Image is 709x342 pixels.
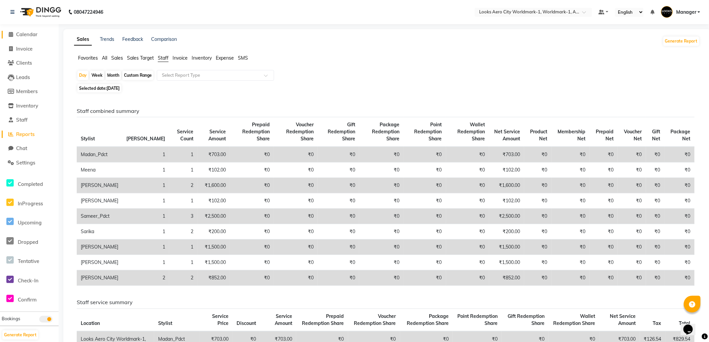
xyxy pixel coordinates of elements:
[618,162,646,178] td: ₹0
[158,55,169,61] span: Staff
[107,86,120,91] span: [DATE]
[524,224,552,240] td: ₹0
[359,193,403,209] td: ₹0
[590,162,618,178] td: ₹0
[489,178,524,193] td: ₹1,600.00
[122,270,169,286] td: 2
[77,108,695,114] h6: Staff combined summary
[81,320,100,326] span: Location
[618,147,646,162] td: ₹0
[558,129,586,142] span: Membership Net
[230,147,274,162] td: ₹0
[197,255,230,270] td: ₹1,500.00
[489,240,524,255] td: ₹1,500.00
[230,209,274,224] td: ₹0
[77,162,122,178] td: Meena
[122,147,169,162] td: 1
[446,270,489,286] td: ₹0
[489,147,524,162] td: ₹703.00
[77,299,695,305] h6: Staff service summary
[524,255,552,270] td: ₹0
[403,209,446,224] td: ₹0
[197,147,230,162] td: ₹703.00
[2,31,57,39] a: Calendar
[489,255,524,270] td: ₹1,500.00
[354,313,396,326] span: Voucher Redemption Share
[302,313,344,326] span: Prepaid Redemption Share
[446,162,489,178] td: ₹0
[646,224,664,240] td: ₹0
[457,313,498,326] span: Point Redemption Share
[359,178,403,193] td: ₹0
[407,313,449,326] span: Package Redemption Share
[230,193,274,209] td: ₹0
[208,129,226,142] span: Service Amount
[77,71,88,80] div: Day
[16,102,38,109] span: Inventory
[151,36,177,42] a: Comparison
[446,224,489,240] td: ₹0
[646,162,664,178] td: ₹0
[403,224,446,240] td: ₹0
[596,129,614,142] span: Prepaid Net
[197,162,230,178] td: ₹102.00
[524,193,552,209] td: ₹0
[2,145,57,152] a: Chat
[624,129,642,142] span: Voucher Net
[318,224,359,240] td: ₹0
[78,55,98,61] span: Favorites
[2,102,57,110] a: Inventory
[212,313,229,326] span: Service Price
[77,193,122,209] td: [PERSON_NAME]
[18,219,42,226] span: Upcoming
[664,240,695,255] td: ₹0
[646,255,664,270] td: ₹0
[77,147,122,162] td: Madan_Pdct
[18,181,43,187] span: Completed
[2,74,57,81] a: Leads
[524,270,552,286] td: ₹0
[664,224,695,240] td: ₹0
[122,209,169,224] td: 1
[169,209,197,224] td: 3
[403,178,446,193] td: ₹0
[552,255,590,270] td: ₹0
[18,200,43,207] span: InProgress
[590,224,618,240] td: ₹0
[664,209,695,224] td: ₹0
[489,270,524,286] td: ₹852.00
[106,71,121,80] div: Month
[238,55,248,61] span: SMS
[2,116,57,124] a: Staff
[16,159,35,166] span: Settings
[530,129,547,142] span: Product Net
[122,71,153,80] div: Custom Range
[169,270,197,286] td: 2
[2,330,38,340] button: Generate Report
[359,240,403,255] td: ₹0
[192,55,212,61] span: Inventory
[16,31,38,38] span: Calendar
[122,178,169,193] td: 1
[2,316,20,321] span: Bookings
[2,131,57,138] a: Reports
[242,122,270,142] span: Prepaid Redemption Share
[122,193,169,209] td: 1
[646,193,664,209] td: ₹0
[197,193,230,209] td: ₹102.00
[664,162,695,178] td: ₹0
[197,270,230,286] td: ₹852.00
[274,255,318,270] td: ₹0
[681,315,702,335] iframe: chat widget
[274,270,318,286] td: ₹0
[17,3,63,21] img: logo
[446,255,489,270] td: ₹0
[126,136,165,142] span: [PERSON_NAME]
[16,46,33,52] span: Invoice
[664,193,695,209] td: ₹0
[16,117,27,123] span: Staff
[403,162,446,178] td: ₹0
[318,162,359,178] td: ₹0
[524,240,552,255] td: ₹0
[618,224,646,240] td: ₹0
